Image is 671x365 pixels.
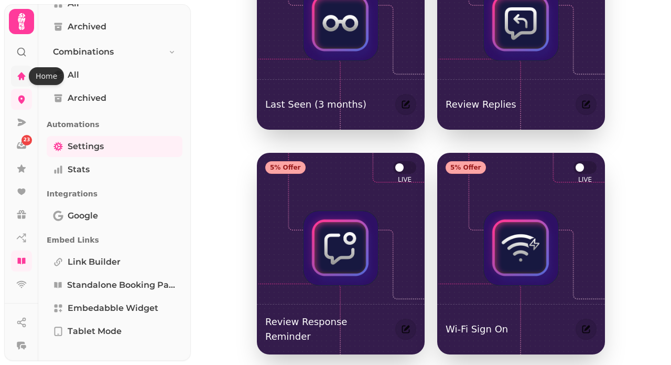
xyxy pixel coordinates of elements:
p: Review Replies [446,97,516,112]
span: Combinations [53,46,114,58]
span: All [68,69,79,81]
a: Combinations [47,41,182,62]
a: 23 [11,135,32,156]
span: Stats [68,163,90,176]
span: Embedabble widget [68,302,158,315]
a: Archived [47,88,182,109]
a: Google [47,205,182,226]
img: Booking Automation Icon [304,211,378,289]
p: Wi-Fi Sign On [446,322,508,337]
a: Tablet mode [47,321,182,342]
div: 5% Offer [446,161,486,174]
span: Standalone booking page [67,279,176,291]
span: Google [68,210,98,222]
a: Stats [47,159,182,180]
a: Settings [47,136,182,157]
span: Tablet mode [68,325,122,338]
div: 5% Offer [265,161,306,174]
span: Link Builder [68,256,121,268]
span: 23 [24,137,30,144]
span: Archived [68,92,106,105]
p: Review Response Reminder [265,315,395,344]
img: Booking Automation Icon [484,211,558,289]
p: LIVE [398,175,412,184]
a: Archived [47,16,182,37]
a: Standalone booking page [47,275,182,296]
p: Embed Links [47,231,182,249]
span: Archived [68,20,106,33]
a: All [47,65,182,86]
p: LIVE [578,175,592,184]
a: Link Builder [47,252,182,273]
p: Last Seen (3 months) [265,97,366,112]
span: Settings [68,140,104,153]
a: Embedabble widget [47,298,182,319]
div: Home [29,67,64,85]
p: Automations [47,115,182,134]
p: Integrations [47,184,182,203]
